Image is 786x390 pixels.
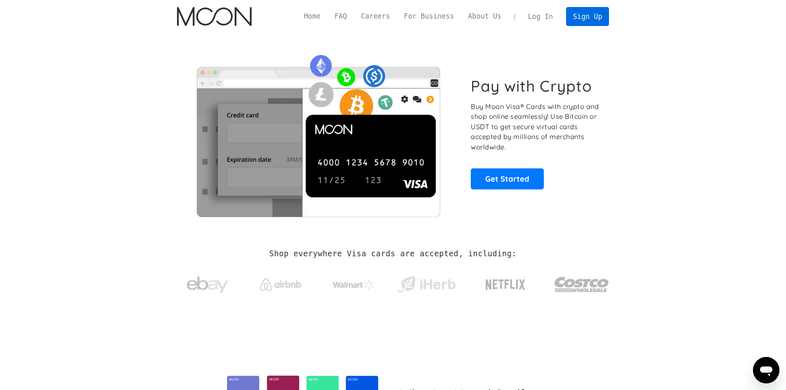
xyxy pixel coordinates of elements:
[396,266,457,300] a: iHerb
[461,11,508,21] a: About Us
[354,11,397,21] a: Careers
[485,274,526,295] img: Netflix
[250,270,311,295] a: Airbnb
[471,168,544,189] a: Get Started
[471,77,592,95] h1: Pay with Crypto
[554,261,609,304] a: Costco
[260,278,301,291] img: Airbnb
[177,7,252,26] a: home
[177,264,238,302] a: ebay
[187,272,228,298] img: ebay
[297,11,328,21] a: Home
[397,11,461,21] a: For Business
[269,249,517,258] h2: Shop everywhere Visa cards are accepted, including:
[521,7,560,26] a: Log In
[469,266,543,299] a: Netflix
[177,7,252,26] img: Moon Logo
[323,272,384,294] a: Walmart
[753,357,779,383] iframe: Кнопка запуска окна обмена сообщениями
[566,7,609,26] a: Sign Up
[396,274,457,295] img: iHerb
[333,280,374,290] img: Walmart
[554,269,609,300] img: Costco
[471,102,600,152] p: Buy Moon Visa® Cards with crypto and shop online seamlessly! Use Bitcoin or USDT to get secure vi...
[177,49,460,217] img: Moon Cards let you spend your crypto anywhere Visa is accepted.
[328,11,354,21] a: FAQ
